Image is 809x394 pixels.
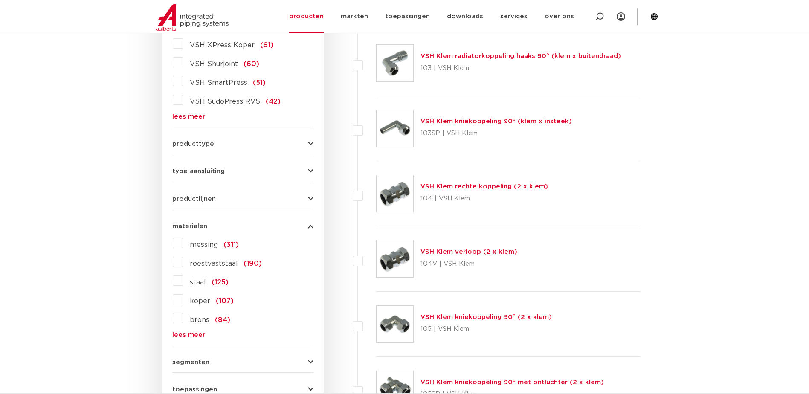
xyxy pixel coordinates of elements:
a: VSH Klem kniekoppeling 90° (klem x insteek) [420,118,572,125]
img: Thumbnail for VSH Klem verloop (2 x klem) [377,240,413,277]
span: segmenten [172,359,209,365]
p: 104V | VSH Klem [420,257,517,271]
p: 103 | VSH Klem [420,61,621,75]
span: (61) [260,42,273,49]
span: (42) [266,98,281,105]
img: Thumbnail for VSH Klem kniekoppeling 90° (2 x klem) [377,306,413,342]
button: segmenten [172,359,313,365]
span: (60) [244,61,259,67]
span: (84) [215,316,230,323]
span: (311) [223,241,239,248]
span: VSH XPress Koper [190,42,255,49]
p: 105 | VSH Klem [420,322,552,336]
span: productlijnen [172,196,216,202]
a: VSH Klem radiatorkoppeling haaks 90° (klem x buitendraad) [420,53,621,59]
span: (107) [216,298,234,304]
p: 104 | VSH Klem [420,192,548,206]
span: VSH SudoPress RVS [190,98,260,105]
img: Thumbnail for VSH Klem rechte koppeling (2 x klem) [377,175,413,212]
button: materialen [172,223,313,229]
button: producttype [172,141,313,147]
a: VSH Klem kniekoppeling 90° (2 x klem) [420,314,552,320]
button: productlijnen [172,196,313,202]
span: (190) [244,260,262,267]
span: toepassingen [172,386,217,393]
span: VSH SmartPress [190,79,247,86]
a: lees meer [172,332,313,338]
button: toepassingen [172,386,313,393]
button: type aansluiting [172,168,313,174]
span: materialen [172,223,207,229]
a: VSH Klem verloop (2 x klem) [420,249,517,255]
span: (51) [253,79,266,86]
a: lees meer [172,113,313,120]
span: (125) [212,279,229,286]
span: staal [190,279,206,286]
a: VSH Klem kniekoppeling 90° met ontluchter (2 x klem) [420,379,604,385]
span: koper [190,298,210,304]
span: producttype [172,141,214,147]
img: Thumbnail for VSH Klem radiatorkoppeling haaks 90° (klem x buitendraad) [377,45,413,81]
span: messing [190,241,218,248]
div: my IPS [617,7,625,26]
span: VSH Shurjoint [190,61,238,67]
a: VSH Klem rechte koppeling (2 x klem) [420,183,548,190]
span: roestvaststaal [190,260,238,267]
span: type aansluiting [172,168,225,174]
img: Thumbnail for VSH Klem kniekoppeling 90° (klem x insteek) [377,110,413,147]
p: 103SP | VSH Klem [420,127,572,140]
span: brons [190,316,209,323]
